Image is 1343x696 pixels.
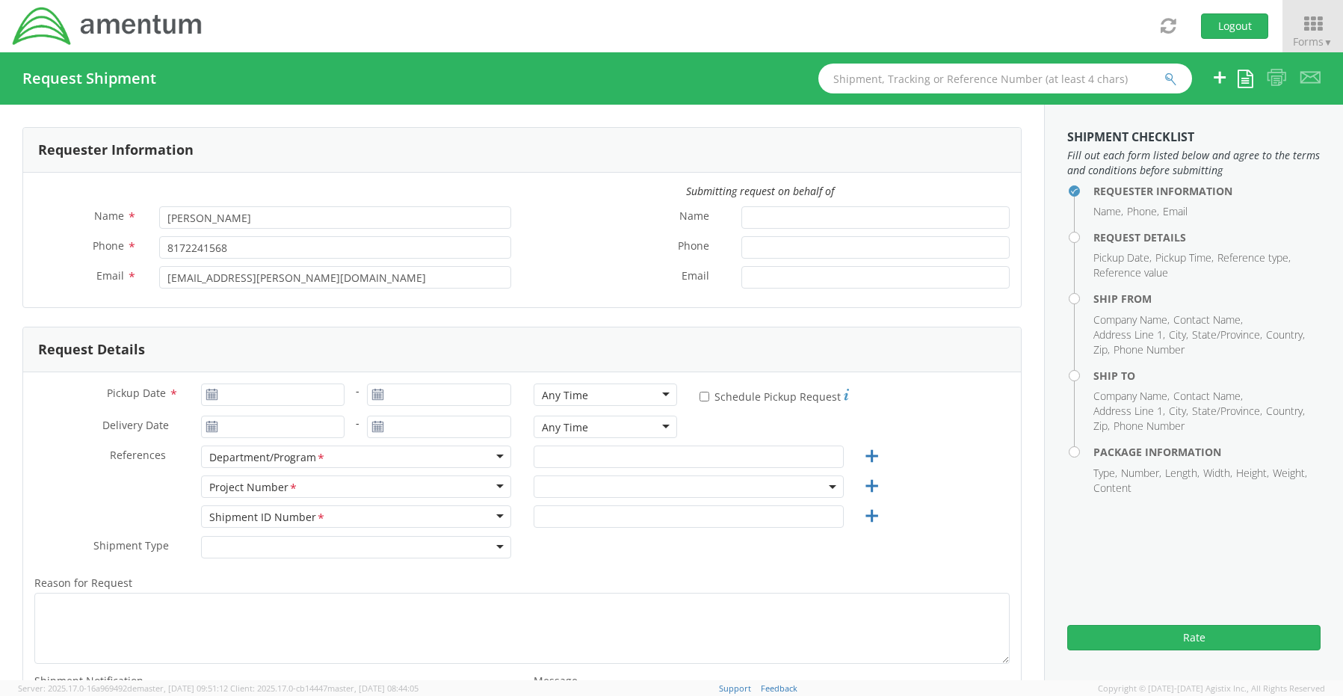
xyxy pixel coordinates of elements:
[1093,404,1165,419] li: Address Line 1
[34,576,132,590] span: Reason for Request
[1093,327,1165,342] li: Address Line 1
[1093,466,1117,481] li: Type
[1121,466,1161,481] li: Number
[686,184,834,198] i: Submitting request on behalf of
[761,683,797,694] a: Feedback
[1293,34,1333,49] span: Forms
[1114,419,1185,434] li: Phone Number
[1093,389,1170,404] li: Company Name
[1201,13,1268,39] button: Logout
[1093,446,1321,458] h4: Package Information
[719,683,751,694] a: Support
[542,420,588,435] div: Any Time
[1165,466,1200,481] li: Length
[700,392,709,401] input: Schedule Pickup Request
[1067,131,1321,144] h3: Shipment Checklist
[209,480,298,496] div: Project Number
[1169,404,1188,419] li: City
[1093,265,1168,280] li: Reference value
[1093,419,1110,434] li: Zip
[1093,342,1110,357] li: Zip
[1093,293,1321,304] h4: Ship From
[38,143,194,158] h3: Requester Information
[1098,683,1325,695] span: Copyright © [DATE]-[DATE] Agistix Inc., All Rights Reserved
[1217,250,1291,265] li: Reference type
[11,5,204,47] img: dyn-intl-logo-049831509241104b2a82.png
[1163,204,1188,219] li: Email
[94,209,124,223] span: Name
[1093,370,1321,381] h4: Ship To
[1093,312,1170,327] li: Company Name
[1169,327,1188,342] li: City
[1203,466,1232,481] li: Width
[682,268,709,286] span: Email
[534,674,578,688] span: Message
[1093,185,1321,197] h4: Requester Information
[1324,36,1333,49] span: ▼
[1273,466,1307,481] li: Weight
[93,538,169,555] span: Shipment Type
[1173,312,1243,327] li: Contact Name
[1093,481,1131,496] li: Content
[96,268,124,283] span: Email
[1067,148,1321,178] span: Fill out each form listed below and agree to the terms and conditions before submitting
[1192,327,1262,342] li: State/Province
[1114,342,1185,357] li: Phone Number
[102,418,169,435] span: Delivery Date
[679,209,709,226] span: Name
[38,342,145,357] h3: Request Details
[230,683,419,694] span: Client: 2025.17.0-cb14447
[1192,404,1262,419] li: State/Province
[542,388,588,403] div: Any Time
[818,64,1192,93] input: Shipment, Tracking or Reference Number (at least 4 chars)
[93,238,124,253] span: Phone
[1093,232,1321,243] h4: Request Details
[107,386,166,400] span: Pickup Date
[18,683,228,694] span: Server: 2025.17.0-16a969492de
[22,70,156,87] h4: Request Shipment
[1266,404,1305,419] li: Country
[700,387,849,404] label: Schedule Pickup Request
[678,238,709,256] span: Phone
[1173,389,1243,404] li: Contact Name
[1067,625,1321,650] button: Rate
[209,450,326,466] div: Department/Program
[1093,204,1123,219] li: Name
[1236,466,1269,481] li: Height
[327,683,419,694] span: master, [DATE] 08:44:05
[209,510,326,526] div: Shipment ID Number
[137,683,228,694] span: master, [DATE] 09:51:12
[1093,250,1152,265] li: Pickup Date
[34,674,143,688] span: Shipment Notification
[1155,250,1214,265] li: Pickup Time
[1266,327,1305,342] li: Country
[110,448,166,462] span: References
[1127,204,1159,219] li: Phone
